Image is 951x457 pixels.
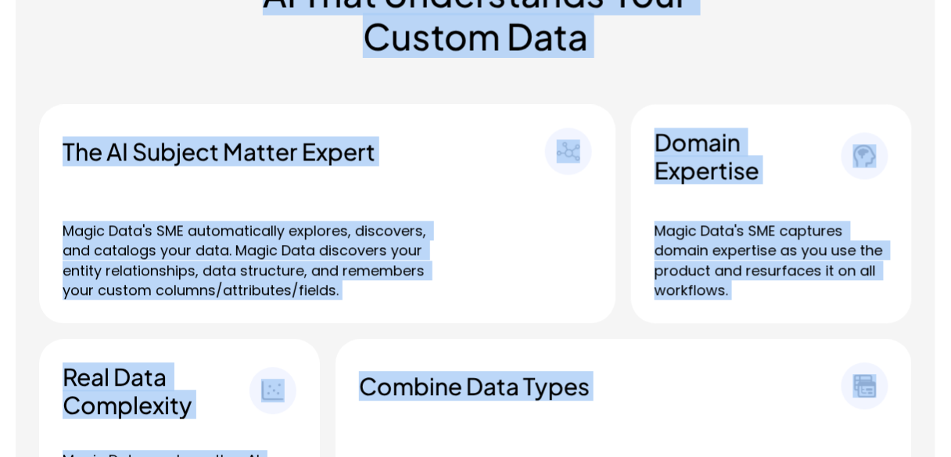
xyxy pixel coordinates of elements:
[655,128,842,184] h3: Domain Expertise
[655,221,888,300] p: Magic Data's SME captures domain expertise as you use the product and resurfaces it on all workfl...
[63,362,249,419] h3: Real Data Complexity
[359,372,842,400] h3: Combine Data Types
[63,221,454,300] p: Magic Data's SME automatically explores, discovers, and catalogs your data. Magic Data discovers ...
[63,137,545,165] h3: The AI Subject Matter Expert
